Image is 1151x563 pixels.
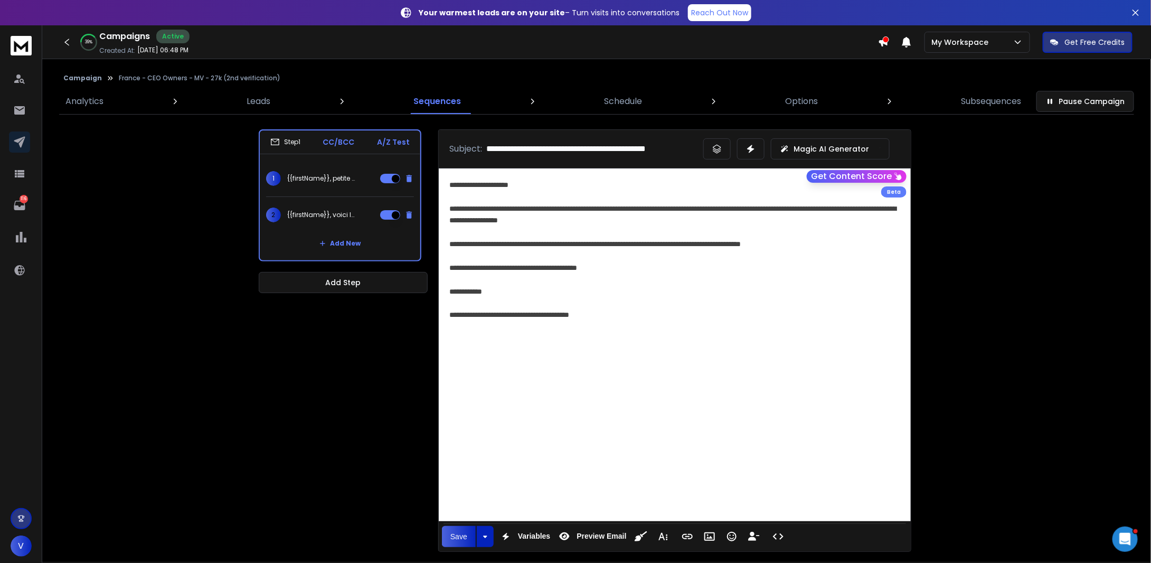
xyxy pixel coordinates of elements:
img: logo [11,36,32,55]
p: Subject: [449,143,482,155]
button: V [11,536,32,557]
iframe: Intercom live chat [1112,527,1138,552]
button: Get Free Credits [1043,32,1133,53]
span: Variables [516,532,553,541]
button: Insert Link (Ctrl+K) [677,526,697,547]
button: Pause Campaign [1036,91,1134,112]
button: Clean HTML [631,526,651,547]
a: 116 [9,195,30,216]
a: Sequences [407,89,467,114]
a: Options [779,89,825,114]
p: Created At: [99,46,135,55]
p: My Workspace [931,37,993,48]
p: Magic AI Generator [794,144,869,154]
button: Variables [496,526,553,547]
p: A/Z Test [377,137,410,147]
p: 39 % [85,39,92,45]
span: Preview Email [574,532,628,541]
a: Leads [240,89,277,114]
div: Step 1 [270,137,300,147]
span: 2 [266,208,281,222]
p: – Turn visits into conversations [419,7,680,18]
span: 1 [266,171,281,186]
button: Add Step [259,272,428,293]
button: Insert Unsubscribe Link [744,526,764,547]
button: Campaign [63,74,102,82]
p: Analytics [65,95,103,108]
a: Analytics [59,89,110,114]
strong: Your warmest leads are on your site [419,7,565,18]
p: Sequences [413,95,461,108]
div: Active [156,30,190,43]
p: {{firstName}}, petite question concernant vos devs [287,174,355,183]
button: More Text [653,526,673,547]
p: 116 [20,195,28,203]
li: Step1CC/BCCA/Z Test1{{firstName}}, petite question concernant vos devs2{{firstName}}, voici les T... [259,129,421,261]
button: Emoticons [722,526,742,547]
p: CC/BCC [323,137,355,147]
p: Leads [247,95,270,108]
button: Magic AI Generator [771,138,890,159]
a: Reach Out Now [688,4,751,21]
button: Insert Image (Ctrl+P) [700,526,720,547]
h1: Campaigns [99,30,150,43]
button: Save [442,526,476,547]
button: Code View [768,526,788,547]
p: Schedule [605,95,643,108]
p: France - CEO Owners - MV - 27k (2nd verification) [119,74,280,82]
p: Subsequences [961,95,1022,108]
a: Subsequences [955,89,1028,114]
p: Reach Out Now [691,7,748,18]
button: Get Content Score [807,170,907,183]
div: Beta [881,186,907,198]
p: Options [786,95,818,108]
p: [DATE] 06:48 PM [137,46,188,54]
button: Preview Email [554,526,628,547]
a: Schedule [598,89,649,114]
p: Get Free Credits [1065,37,1125,48]
p: {{firstName}}, voici les TJM de nos développeurs. [287,211,355,219]
button: Add New [311,233,369,254]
